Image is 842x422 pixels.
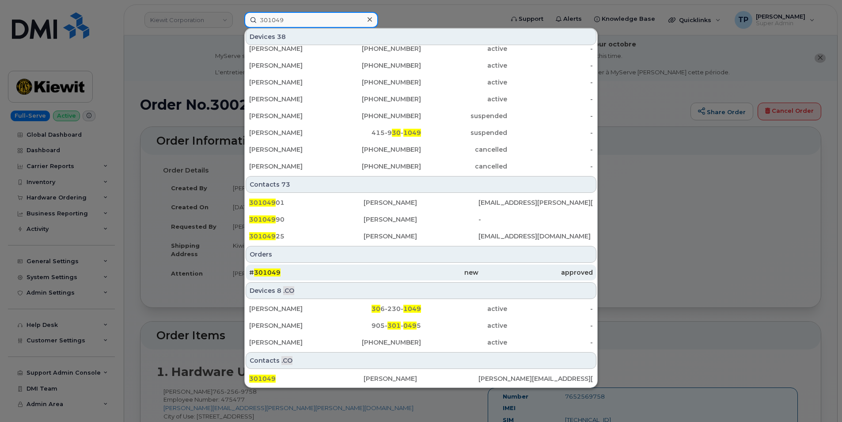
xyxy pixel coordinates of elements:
div: - [507,304,593,313]
div: [PERSON_NAME] [249,145,335,154]
div: [PERSON_NAME] [249,111,335,120]
div: Contacts [246,176,596,193]
div: - [507,61,593,70]
div: [PHONE_NUMBER] [335,162,421,171]
div: [EMAIL_ADDRESS][PERSON_NAME][DOMAIN_NAME] [478,198,593,207]
div: [PERSON_NAME][EMAIL_ADDRESS][PERSON_NAME][PERSON_NAME][DOMAIN_NAME] [478,374,593,383]
span: .CO [283,286,294,295]
div: [PERSON_NAME] [249,304,335,313]
div: [PHONE_NUMBER] [335,111,421,120]
div: 90 [249,215,364,224]
a: [PERSON_NAME][PHONE_NUMBER]active- [246,334,596,350]
a: [PERSON_NAME][PHONE_NUMBER]suspended- [246,108,596,124]
div: - [507,44,593,53]
a: [PERSON_NAME][PHONE_NUMBER]active- [246,91,596,107]
span: 1049 [403,129,421,137]
span: 301 [387,322,401,330]
div: active [421,304,507,313]
div: Contacts [246,352,596,369]
div: [PHONE_NUMBER] [335,44,421,53]
div: active [421,61,507,70]
span: 301049 [249,199,276,207]
div: approved [478,268,593,277]
a: [PERSON_NAME][PHONE_NUMBER]cancelled- [246,142,596,157]
iframe: Messenger Launcher [804,384,835,415]
div: [PHONE_NUMBER] [335,78,421,87]
div: cancelled [421,145,507,154]
div: new [364,268,478,277]
a: 30104990[PERSON_NAME]- [246,211,596,227]
div: [PERSON_NAME] [249,338,335,347]
a: 30104901[PERSON_NAME][EMAIL_ADDRESS][PERSON_NAME][DOMAIN_NAME] [246,195,596,211]
span: 301049 [249,375,276,383]
div: - [507,321,593,330]
div: [EMAIL_ADDRESS][DOMAIN_NAME] [478,232,593,241]
div: [PHONE_NUMBER] [335,338,421,347]
div: # [249,268,364,277]
div: [PERSON_NAME] [364,374,478,383]
div: [PERSON_NAME] [249,61,335,70]
a: [PERSON_NAME][PHONE_NUMBER]active- [246,74,596,90]
div: Devices [246,28,596,45]
a: #301049newapproved [246,265,596,280]
div: - [507,338,593,347]
div: [PERSON_NAME] [364,198,478,207]
div: - [478,215,593,224]
span: 301049 [254,269,281,276]
div: active [421,95,507,104]
div: 6-230- [335,304,421,313]
div: 905- - 5 [335,321,421,330]
div: [PHONE_NUMBER] [335,95,421,104]
div: suspended [421,111,507,120]
div: active [421,44,507,53]
span: 38 [277,32,286,41]
div: [PERSON_NAME] [249,95,335,104]
span: 049 [403,322,417,330]
a: [PERSON_NAME][PHONE_NUMBER]cancelled- [246,158,596,174]
div: [PHONE_NUMBER] [335,145,421,154]
div: - [507,78,593,87]
div: [PHONE_NUMBER] [335,61,421,70]
span: 1049 [403,305,421,313]
span: 30 [392,129,401,137]
span: 301049 [249,215,276,223]
a: [PERSON_NAME]905-301-0495active- [246,318,596,334]
div: [PERSON_NAME] [364,215,478,224]
a: [PERSON_NAME][PHONE_NUMBER]active- [246,41,596,57]
div: [PERSON_NAME] [249,78,335,87]
div: [PERSON_NAME] [249,162,335,171]
a: [PERSON_NAME]306-230-1049active- [246,301,596,317]
a: [PERSON_NAME]415-930-1049suspended- [246,125,596,141]
div: active [421,338,507,347]
div: Devices [246,282,596,299]
span: .CO [281,356,292,365]
div: 25 [249,232,364,241]
div: - [507,145,593,154]
div: active [421,321,507,330]
div: - [507,162,593,171]
div: [PERSON_NAME] [249,321,335,330]
div: - [507,128,593,137]
span: 73 [281,180,290,189]
a: 30104925[PERSON_NAME][EMAIL_ADDRESS][DOMAIN_NAME] [246,228,596,244]
div: [PERSON_NAME] [249,128,335,137]
div: - [507,95,593,104]
span: 8 [277,286,281,295]
div: cancelled [421,162,507,171]
div: Orders [246,246,596,263]
a: 301049[PERSON_NAME][PERSON_NAME][EMAIL_ADDRESS][PERSON_NAME][PERSON_NAME][DOMAIN_NAME] [246,371,596,387]
div: suspended [421,128,507,137]
span: 30 [372,305,380,313]
a: [PERSON_NAME][PHONE_NUMBER]active- [246,58,596,73]
div: [PERSON_NAME] [364,232,478,241]
div: [PERSON_NAME] [249,44,335,53]
div: 01 [249,198,364,207]
div: - [507,111,593,120]
div: active [421,78,507,87]
span: 301049 [249,232,276,240]
div: 415-9 - [335,128,421,137]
